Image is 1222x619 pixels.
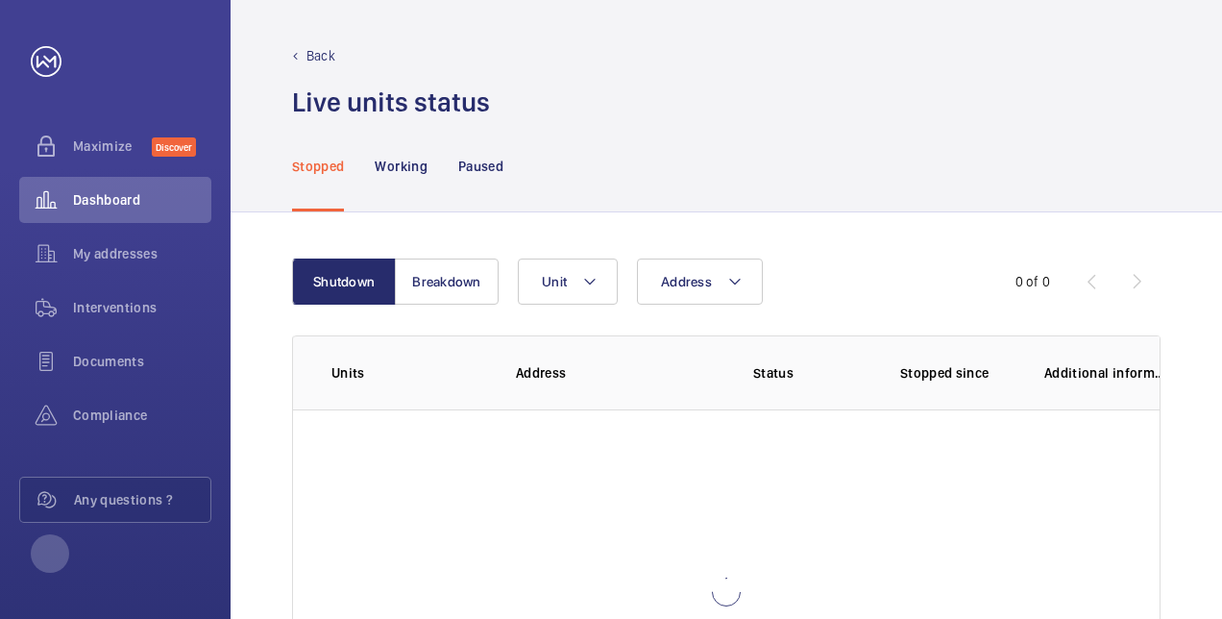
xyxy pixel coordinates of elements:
[1044,363,1167,383] p: Additional information
[306,46,335,65] p: Back
[292,157,344,176] p: Stopped
[73,244,211,263] span: My addresses
[331,363,485,383] p: Units
[74,490,210,509] span: Any questions ?
[900,363,1014,383] p: Stopped since
[1015,272,1050,291] div: 0 of 0
[458,157,503,176] p: Paused
[292,85,490,120] h1: Live units status
[73,136,152,156] span: Maximize
[518,259,618,305] button: Unit
[542,274,567,289] span: Unit
[661,274,712,289] span: Address
[395,259,499,305] button: Breakdown
[152,137,196,157] span: Discover
[73,352,211,371] span: Documents
[637,259,763,305] button: Address
[375,157,427,176] p: Working
[292,259,396,305] button: Shutdown
[516,363,677,383] p: Address
[73,190,211,210] span: Dashboard
[691,363,856,383] p: Status
[73,298,211,317] span: Interventions
[73,406,211,425] span: Compliance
